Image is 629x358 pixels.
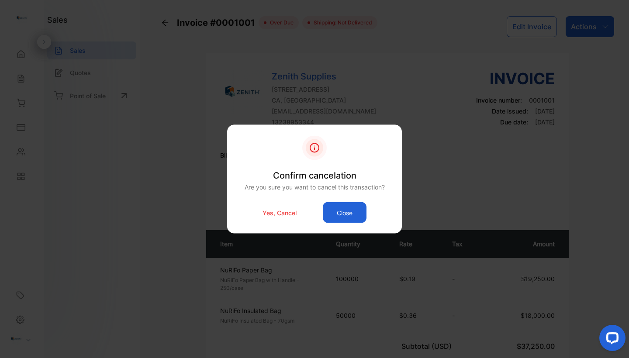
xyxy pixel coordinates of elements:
iframe: LiveChat chat widget [592,321,629,358]
p: Are you sure you want to cancel this transaction? [245,182,385,192]
p: Yes, Cancel [263,208,297,217]
button: Close [323,202,366,223]
p: Confirm cancelation [245,169,385,182]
